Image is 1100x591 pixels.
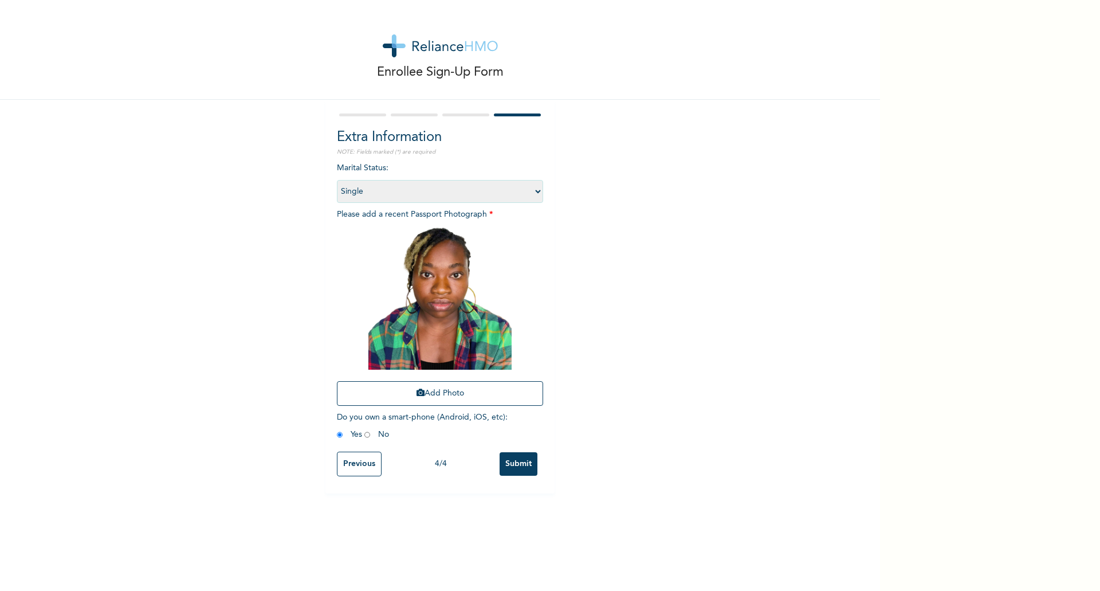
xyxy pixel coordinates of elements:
[382,458,500,470] div: 4 / 4
[337,413,508,439] span: Do you own a smart-phone (Android, iOS, etc) : Yes No
[500,452,537,476] input: Submit
[383,34,498,57] img: logo
[337,381,543,406] button: Add Photo
[368,226,512,370] img: Crop
[337,452,382,476] input: Previous
[337,148,543,156] p: NOTE: Fields marked (*) are required
[337,164,543,195] span: Marital Status :
[377,63,504,82] p: Enrollee Sign-Up Form
[337,127,543,148] h2: Extra Information
[337,210,543,412] span: Please add a recent Passport Photograph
